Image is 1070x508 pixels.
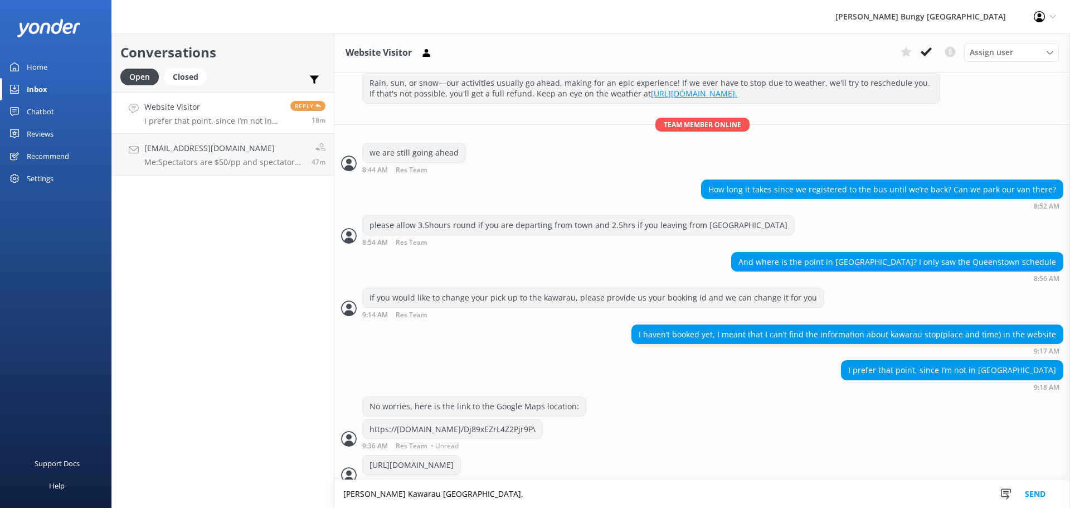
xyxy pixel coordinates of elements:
div: No worries, here is the link to the Google Maps location: [363,397,586,416]
button: Send [1014,480,1056,508]
p: I prefer that point, since I’m not in [GEOGRAPHIC_DATA] [144,116,282,126]
p: Me: Spectators are $50/pp and spectators under 10 are free [144,157,303,167]
strong: 9:36 AM [362,443,388,449]
h4: Website Visitor [144,101,282,113]
span: Res Team [396,167,427,174]
h2: Conversations [120,42,325,63]
strong: 9:14 AM [362,312,388,319]
div: https://[DOMAIN_NAME]/Dj89xEZrL4Z2Pjr9P\ [363,420,542,439]
h4: [EMAIL_ADDRESS][DOMAIN_NAME] [144,142,303,154]
div: Oct 05 2025 09:18am (UTC +13:00) Pacific/Auckland [841,383,1063,391]
a: [EMAIL_ADDRESS][DOMAIN_NAME]Me:Spectators are $50/pp and spectators under 10 are free47m [112,134,334,176]
div: Settings [27,167,53,190]
div: Oct 05 2025 09:37am (UTC +13:00) Pacific/Auckland [362,478,461,486]
span: • Unread [431,479,459,486]
div: Oct 05 2025 08:56am (UTC +13:00) Pacific/Auckland [731,274,1063,282]
div: How long it takes since we registered to the bus until we’re back? Can we park our van there? [702,180,1063,199]
strong: 9:37 AM [362,479,388,486]
div: Oct 05 2025 08:52am (UTC +13:00) Pacific/Auckland [701,202,1063,210]
strong: 8:44 AM [362,167,388,174]
textarea: [PERSON_NAME] Kawarau [GEOGRAPHIC_DATA], [334,480,1070,508]
span: Oct 05 2025 09:18am (UTC +13:00) Pacific/Auckland [312,115,325,125]
span: • Unread [431,443,459,449]
a: Open [120,70,164,83]
div: Oct 05 2025 09:17am (UTC +13:00) Pacific/Auckland [631,347,1063,355]
span: Res Team [396,479,427,486]
div: Open [120,69,159,85]
div: Support Docs [35,452,80,475]
img: yonder-white-logo.png [17,19,81,37]
div: Oct 05 2025 08:54am (UTC +13:00) Pacific/Auckland [362,238,795,246]
div: Oct 05 2025 09:36am (UTC +13:00) Pacific/Auckland [362,442,543,449]
span: Oct 05 2025 08:49am (UTC +13:00) Pacific/Auckland [312,157,325,167]
div: please allow 3.5hours round if you are departing from town and 2.5hrs if you leaving from [GEOGRA... [363,216,794,235]
div: Closed [164,69,207,85]
div: we are still going ahead [363,143,465,162]
span: Assign user [970,46,1013,59]
div: Home [27,56,47,78]
strong: 9:17 AM [1034,348,1059,355]
span: Team member online [655,118,750,132]
div: Oct 05 2025 08:44am (UTC +13:00) Pacific/Auckland [362,166,466,174]
a: Website VisitorI prefer that point, since I’m not in [GEOGRAPHIC_DATA]Reply18m [112,92,334,134]
strong: 8:52 AM [1034,203,1059,210]
span: Res Team [396,312,427,319]
div: Chatbot [27,100,54,123]
div: [URL][DOMAIN_NAME] [363,456,460,475]
span: Res Team [396,443,427,449]
div: Assign User [964,43,1059,61]
div: And where is the point in [GEOGRAPHIC_DATA]? I only saw the Queenstown schedule [732,253,1063,272]
div: Recommend [27,145,69,167]
div: I prefer that point, since I’m not in [GEOGRAPHIC_DATA] [842,361,1063,380]
div: Rain, sun, or snow—our activities usually go ahead, making for an epic experience! If we ever hav... [363,74,940,103]
strong: 9:18 AM [1034,384,1059,391]
strong: 8:56 AM [1034,275,1059,282]
div: if you would like to change your pick up to the kawarau, please provide us your booking id and we... [363,288,824,307]
span: Res Team [396,239,427,246]
h3: Website Visitor [346,46,412,60]
a: [URL][DOMAIN_NAME]. [651,88,737,99]
div: Inbox [27,78,47,100]
div: Oct 05 2025 09:14am (UTC +13:00) Pacific/Auckland [362,311,824,319]
div: Reviews [27,123,53,145]
a: Closed [164,70,212,83]
span: Reply [290,101,325,111]
div: Help [49,475,65,497]
div: I haven’t booked yet, I meant that I can’t find the information about kawarau stop(place and time... [632,325,1063,344]
strong: 8:54 AM [362,239,388,246]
